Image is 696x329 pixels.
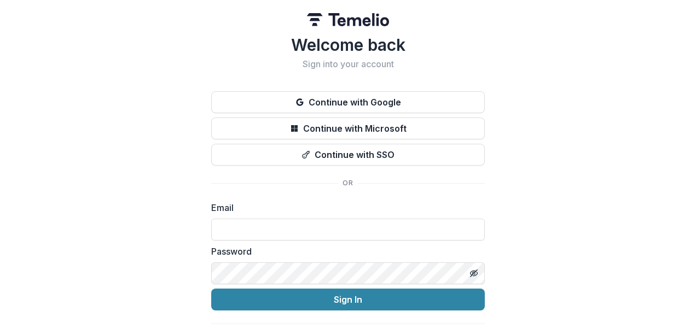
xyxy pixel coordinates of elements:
button: Sign In [211,289,485,310]
label: Password [211,245,478,258]
button: Continue with SSO [211,144,485,166]
h1: Welcome back [211,35,485,55]
button: Continue with Microsoft [211,117,485,139]
h2: Sign into your account [211,59,485,69]
img: Temelio [307,13,389,26]
label: Email [211,201,478,214]
button: Toggle password visibility [465,265,483,282]
button: Continue with Google [211,91,485,113]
